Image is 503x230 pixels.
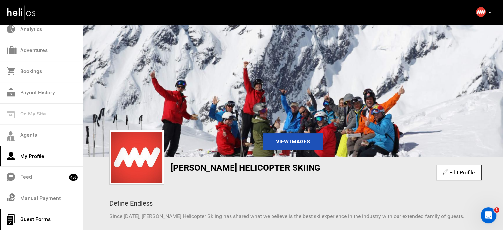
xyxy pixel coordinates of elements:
span: 456 [69,174,78,181]
a: Edit Profile [443,169,474,176]
img: on_my_site.svg [7,111,15,118]
span: 1 [494,207,499,213]
iframe: Intercom live chat [481,207,496,223]
img: aac9bc984fa9d070fb60f2cfeae9c925.jpeg [111,132,162,183]
img: agents-icon.svg [7,131,15,141]
img: c5762cbfce1a06a4a97a4f6ae644f204.png [83,24,503,157]
div: Define Endless [109,199,477,208]
img: aac9bc984fa9d070fb60f2cfeae9c925.jpeg [476,7,486,17]
p: Since [DATE], [PERSON_NAME] Helicopter Skiing has shared what we believe is the best ski experien... [109,213,477,220]
a: View Images [263,133,323,150]
img: heli-logo [7,4,36,21]
h1: [PERSON_NAME] Helicopter Skiing [171,163,356,172]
